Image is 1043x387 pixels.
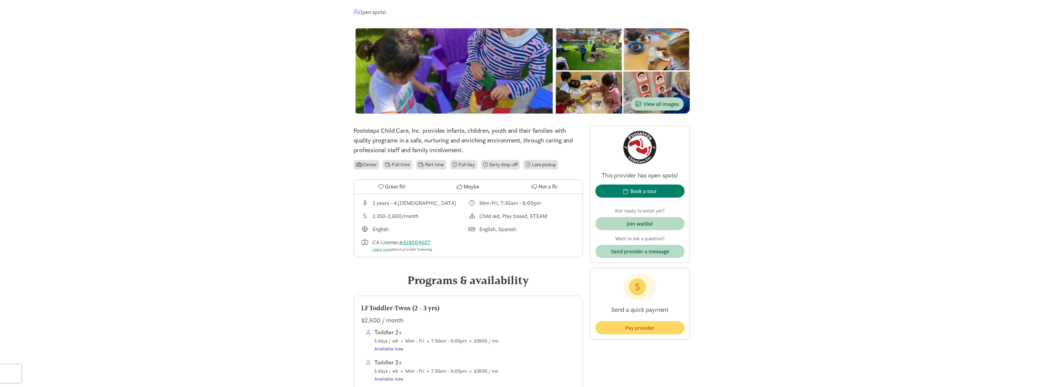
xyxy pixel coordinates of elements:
button: Maybe [430,180,506,194]
div: about provider licensing. [372,246,433,252]
div: This provider's education philosophy [468,212,575,220]
p: Send a quick payment [595,301,685,319]
div: Join waitlist [627,220,653,228]
button: Not a fit [506,180,582,194]
img: Provider logo [623,131,656,164]
div: LF Toddler-Twos (2 - 3 yrs) [361,303,575,313]
span: View all images [636,100,679,108]
div: Class schedule [468,199,575,207]
button: Join waitlist [595,217,685,230]
div: 2,350-2,600/month [372,212,418,220]
div: Child led, Play based, STEAM [479,212,547,220]
div: Programs & availability [354,272,583,288]
li: Late pickup [523,160,558,170]
div: Open spots! [354,8,386,16]
div: 2 years - 4.[DEMOGRAPHIC_DATA] [372,199,456,207]
li: Early drop-off [481,160,520,170]
div: Age range for children that this provider cares for [361,199,468,207]
span: Great fit! [385,182,406,191]
div: Average tuition for this program [361,212,468,220]
li: Full time [383,160,412,170]
li: Full day [450,160,477,170]
div: English [372,225,389,233]
a: Learn more [372,247,392,252]
a: #414004607 [399,239,430,246]
p: Want to ask a question? [595,235,685,242]
div: Available now [374,375,498,383]
div: CA License: [372,238,433,252]
span: Not a fit [538,182,557,191]
li: Center [354,160,379,170]
button: Great fit! [354,180,430,194]
div: Available now [374,345,498,353]
button: Book a tour [595,185,685,198]
span: 5 days / wk • Mon - Fri • 7:30am - 6:00pm • $2600 / mo [374,327,498,353]
span: Pay provider [625,324,654,332]
p: This provider has open spots! [595,171,685,180]
p: ​Footsteps Child Care, Inc. provides infants, children, youth and their families with quality pro... [354,126,583,155]
span: Maybe [463,182,479,191]
div: Book a tour [630,187,657,195]
div: Languages taught [361,225,468,233]
div: Mon-Fri, 7:30am - 6:00pm [479,199,541,207]
p: Not ready to enroll yet? [595,207,685,215]
li: Part time [416,160,446,170]
div: License number [361,238,468,252]
button: Send provider a message [595,245,685,258]
div: $2,600 / month [361,315,575,325]
div: English, Spanish [479,225,516,233]
div: Languages spoken [468,225,575,233]
div: Toddler 2+ [374,357,498,367]
span: 5 days / wk • Mon - Fri • 7:30am - 6:00pm • $2600 / mo [374,357,498,383]
button: View all images [631,97,684,111]
div: Toddler 2+ [374,327,498,337]
span: Send provider a message [611,247,669,255]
